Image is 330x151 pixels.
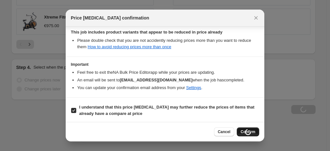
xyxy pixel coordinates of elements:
span: Price [MEDICAL_DATA] confirmation [71,15,149,21]
button: Close [252,13,260,22]
li: You can update your confirmation email address from your . [77,85,259,91]
a: Settings [186,85,201,90]
li: An email will be sent to when the job has completed . [77,77,259,83]
button: Cancel [214,127,234,136]
b: [EMAIL_ADDRESS][DOMAIN_NAME] [120,78,193,82]
b: This job includes product variants that appear to be reduced in price already [71,30,222,34]
li: Feel free to exit the NA Bulk Price Editor app while your prices are updating. [77,69,259,76]
b: I understand that this price [MEDICAL_DATA] may further reduce the prices of items that already h... [79,105,254,116]
span: Cancel [218,129,230,134]
li: Please double check that you are not accidently reducing prices more than you want to reduce them [77,37,259,50]
h3: Important [71,62,259,67]
a: How to avoid reducing prices more than once [88,44,171,49]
